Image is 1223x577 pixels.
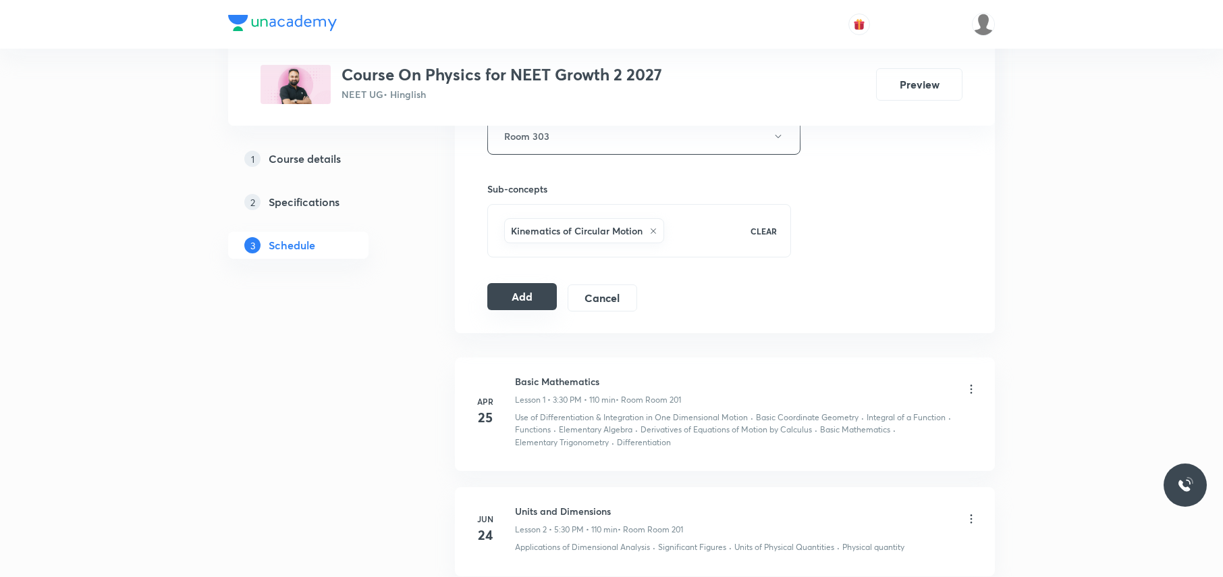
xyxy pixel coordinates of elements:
h6: Jun [472,513,499,525]
p: Elementary Trigonometry [515,436,609,449]
h6: Apr [472,395,499,407]
img: Shubham K Singh [972,13,995,36]
div: · [861,411,864,424]
p: • Room Room 201 [616,394,681,406]
img: Company Logo [228,15,337,31]
h6: Kinematics of Circular Motion [511,224,643,238]
h6: Basic Mathematics [515,374,681,388]
p: Basic Coordinate Geometry [756,411,859,424]
p: Derivatives of Equations of Motion by Calculus [641,424,812,436]
p: Use of Differentiation & Integration in One Dimensional Motion [515,411,748,424]
div: · [729,541,732,553]
div: · [653,541,655,553]
p: Lesson 2 • 5:30 PM • 110 min [515,524,618,536]
img: ttu [1177,477,1193,493]
div: · [751,411,753,424]
p: Functions [515,424,551,436]
p: Basic Mathematics [820,424,890,436]
h6: Sub-concepts [487,182,791,196]
img: avatar [853,18,865,30]
p: 3 [244,237,261,253]
button: Add [487,283,557,310]
h3: Course On Physics for NEET Growth 2 2027 [342,65,662,84]
h5: Schedule [269,237,315,253]
h4: 25 [472,407,499,428]
a: 1Course details [228,145,412,172]
p: 2 [244,194,261,210]
p: Lesson 1 • 3:30 PM • 110 min [515,394,616,406]
p: CLEAR [751,225,777,237]
button: Room 303 [487,118,800,155]
div: · [948,411,951,424]
p: Applications of Dimensional Analysis [515,541,650,553]
div: · [815,424,817,436]
div: · [893,424,896,436]
h5: Specifications [269,194,339,210]
h5: Course details [269,151,341,167]
button: avatar [848,14,870,35]
p: Integral of a Function [867,411,946,424]
button: Preview [876,68,962,101]
a: 2Specifications [228,189,412,216]
div: · [837,541,840,553]
p: Differentiation [617,436,671,449]
h4: 24 [472,525,499,545]
div: · [553,424,556,436]
p: NEET UG • Hinglish [342,87,662,101]
a: Company Logo [228,15,337,34]
p: Units of Physical Quantities [734,541,834,553]
div: · [635,424,638,436]
h6: Units and Dimensions [515,504,683,518]
p: 1 [244,151,261,167]
div: · [611,436,614,449]
p: Physical quantity [842,541,904,553]
img: 01C605F3-870C-429A-8105-42A6A112CB31_plus.png [261,65,331,104]
p: • Room Room 201 [618,524,683,536]
p: Significant Figures [658,541,726,553]
button: Cancel [568,284,637,311]
p: Elementary Algebra [559,424,632,436]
